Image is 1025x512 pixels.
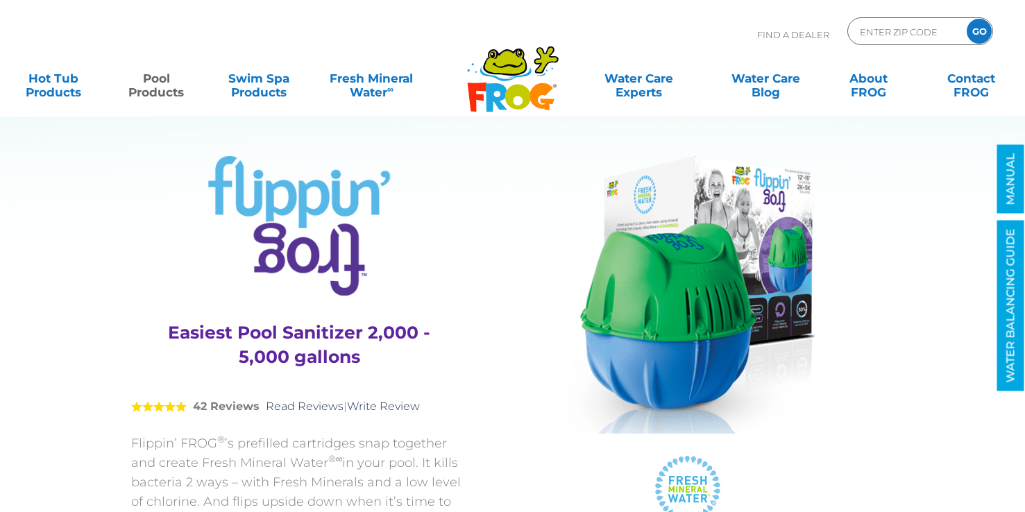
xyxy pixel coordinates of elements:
strong: 42 Reviews [193,400,260,413]
sup: ®∞ [328,453,343,464]
a: Hot TubProducts [14,65,94,92]
a: Water CareBlog [726,65,806,92]
input: GO [967,19,992,44]
p: Find A Dealer [757,17,829,52]
a: Swim SpaProducts [219,65,299,92]
img: Flippin' FROG product in front of packaging [559,156,815,434]
h3: Easiest Pool Sanitizer 2,000 - 5,000 gallons [149,321,450,369]
sup: ® [217,434,225,445]
a: Fresh MineralWater∞ [321,65,421,92]
span: 5 [131,401,187,412]
a: Write Review [347,400,420,413]
a: PoolProducts [117,65,196,92]
a: MANUAL [997,145,1024,214]
a: Water CareExperts [574,65,704,92]
sup: ∞ [387,84,393,94]
a: WATER BALANCING GUIDE [997,221,1024,391]
div: | [131,379,468,434]
a: Read Reviews [266,400,344,413]
a: AboutFROG [829,65,908,92]
img: Frog Products Logo [459,28,566,112]
img: Product Logo [208,156,391,296]
a: ContactFROG [931,65,1011,92]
